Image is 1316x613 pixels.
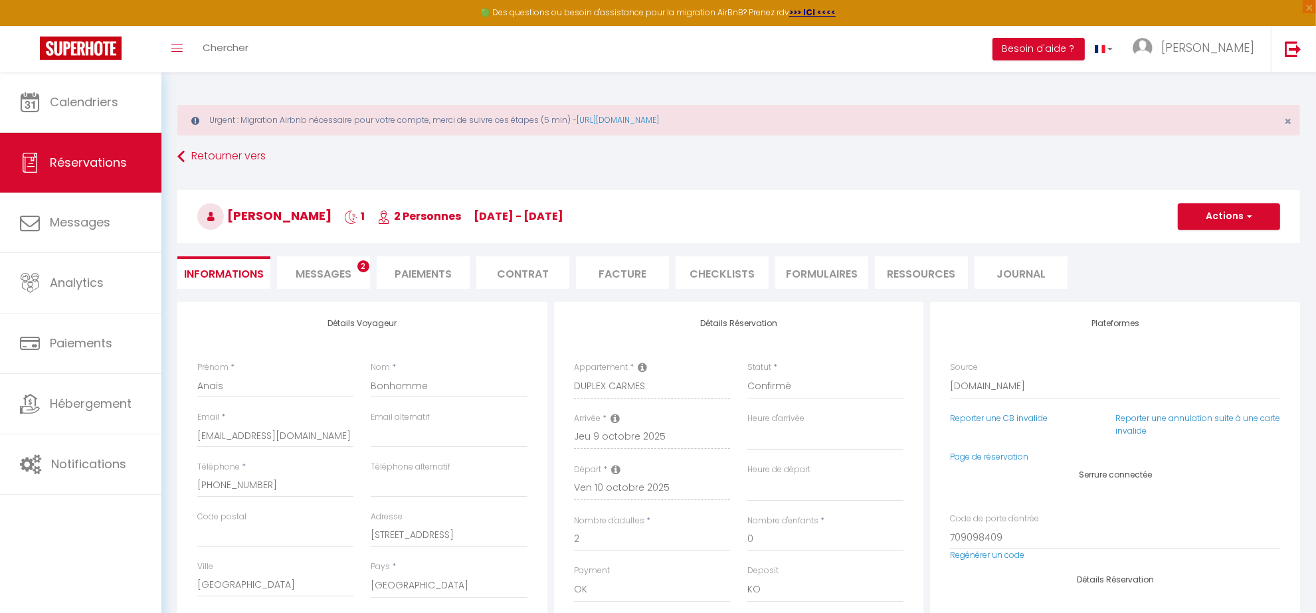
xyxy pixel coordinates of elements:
[950,513,1039,525] label: Code de porte d'entrée
[197,461,240,474] label: Téléphone
[371,511,403,523] label: Adresse
[1178,203,1280,230] button: Actions
[1123,26,1271,72] a: ... [PERSON_NAME]
[37,21,65,32] div: v 4.0.25
[377,256,470,289] li: Paiements
[950,412,1048,424] a: Reporter une CB invalide
[950,361,978,374] label: Source
[1284,116,1291,128] button: Close
[357,260,369,272] span: 2
[165,78,203,87] div: Mots-clés
[54,77,64,88] img: tab_domain_overview_orange.svg
[1115,412,1280,436] a: Reporter une annulation suite à une carte invalide
[574,464,601,476] label: Départ
[296,266,351,282] span: Messages
[197,361,229,374] label: Prénom
[50,395,132,412] span: Hébergement
[950,451,1028,462] a: Page de réservation
[950,470,1280,480] h4: Serrure connectée
[50,274,104,291] span: Analytics
[197,561,213,573] label: Ville
[197,207,331,224] span: [PERSON_NAME]
[950,575,1280,584] h4: Détails Réservation
[35,35,150,45] div: Domaine: [DOMAIN_NAME]
[177,256,270,289] li: Informations
[51,456,126,472] span: Notifications
[747,412,804,425] label: Heure d'arrivée
[474,209,563,224] span: [DATE] - [DATE]
[371,461,450,474] label: Téléphone alternatif
[1161,39,1254,56] span: [PERSON_NAME]
[577,114,659,126] a: [URL][DOMAIN_NAME]
[40,37,122,60] img: Super Booking
[747,515,818,527] label: Nombre d'enfants
[50,154,127,171] span: Réservations
[574,412,601,425] label: Arrivée
[151,77,161,88] img: tab_keywords_by_traffic_grey.svg
[50,94,118,110] span: Calendriers
[789,7,836,18] a: >>> ICI <<<<
[50,214,110,230] span: Messages
[775,256,868,289] li: FORMULAIRES
[50,335,112,351] span: Paiements
[371,561,390,573] label: Pays
[371,361,390,374] label: Nom
[476,256,569,289] li: Contrat
[992,38,1085,60] button: Besoin d'aide ?
[747,565,779,577] label: Deposit
[197,319,527,328] h4: Détails Voyageur
[574,319,904,328] h4: Détails Réservation
[344,209,365,224] span: 1
[197,411,219,424] label: Email
[676,256,769,289] li: CHECKLISTS
[21,35,32,45] img: website_grey.svg
[975,256,1068,289] li: Journal
[21,21,32,32] img: logo_orange.svg
[177,145,1300,169] a: Retourner vers
[747,361,771,374] label: Statut
[1133,38,1153,58] img: ...
[747,464,810,476] label: Heure de départ
[1284,113,1291,130] span: ×
[574,515,644,527] label: Nombre d'adultes
[177,105,1300,135] div: Urgent : Migration Airbnb nécessaire pour votre compte, merci de suivre ces étapes (5 min) -
[371,411,430,424] label: Email alternatif
[203,41,248,54] span: Chercher
[377,209,461,224] span: 2 Personnes
[950,549,1024,561] a: Regénérer un code
[1285,41,1301,57] img: logout
[574,565,610,577] label: Payment
[574,361,628,374] label: Appartement
[68,78,102,87] div: Domaine
[193,26,258,72] a: Chercher
[576,256,669,289] li: Facture
[875,256,968,289] li: Ressources
[950,319,1280,328] h4: Plateformes
[197,511,246,523] label: Code postal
